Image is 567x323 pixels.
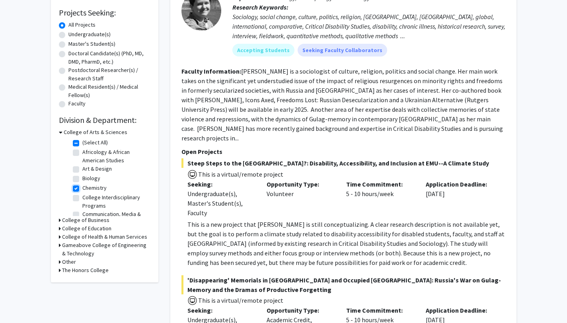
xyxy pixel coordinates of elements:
[267,179,334,189] p: Opportunity Type:
[426,179,493,189] p: Application Deadline:
[82,210,148,227] label: Communication, Media & Theatre Arts
[267,305,334,315] p: Opportunity Type:
[420,179,499,218] div: [DATE]
[197,296,283,304] span: This is a virtual/remote project
[62,258,76,266] h3: Other
[68,30,111,39] label: Undergraduate(s)
[340,179,420,218] div: 5 - 10 hours/week
[6,287,34,317] iframe: Chat
[187,305,255,315] p: Seeking:
[62,224,111,233] h3: College of Education
[59,8,150,18] h2: Projects Seeking:
[298,44,387,56] mat-chip: Seeking Faculty Collaborators
[64,128,127,136] h3: College of Arts & Sciences
[232,3,288,11] b: Research Keywords:
[62,233,147,241] h3: College of Health & Human Services
[59,115,150,125] h2: Division & Department:
[187,189,255,218] div: Undergraduate(s), Master's Student(s), Faculty
[68,40,115,48] label: Master's Student(s)
[82,148,148,165] label: Africology & African American Studies
[82,165,112,173] label: Art & Design
[68,21,95,29] label: All Projects
[181,275,505,294] span: 'Disappearing' Memorials in [GEOGRAPHIC_DATA] and Occupied [GEOGRAPHIC_DATA]: Russia's War on Gul...
[62,266,109,274] h3: The Honors College
[181,67,503,142] fg-read-more: [PERSON_NAME] is a sociologist of culture, religion, politics and social change. Her main work ta...
[68,99,86,108] label: Faculty
[82,193,148,210] label: College Interdisciplinary Programs
[187,220,505,267] p: This is a new project that [PERSON_NAME] is still conceptualizing. A clear research description i...
[62,216,109,224] h3: College of Business
[68,66,150,83] label: Postdoctoral Researcher(s) / Research Staff
[346,305,414,315] p: Time Commitment:
[62,241,150,258] h3: Gameabove College of Engineering & Technology
[82,138,108,147] label: (Select All)
[82,184,107,192] label: Chemistry
[261,179,340,218] div: Volunteer
[197,170,283,178] span: This is a virtual/remote project
[82,174,100,183] label: Biology
[232,12,505,41] div: Sociology, social change, culture, politics, religion, [GEOGRAPHIC_DATA], [GEOGRAPHIC_DATA], glob...
[426,305,493,315] p: Application Deadline:
[232,44,294,56] mat-chip: Accepting Students
[68,83,150,99] label: Medical Resident(s) / Medical Fellow(s)
[346,179,414,189] p: Time Commitment:
[68,49,150,66] label: Doctoral Candidate(s) (PhD, MD, DMD, PharmD, etc.)
[181,147,505,156] p: Open Projects
[181,158,505,168] span: Steep Steps to the [GEOGRAPHIC_DATA]?: Disability, Accessibility, and Inclusion at EMU--A Climate...
[181,67,241,75] b: Faculty Information:
[187,179,255,189] p: Seeking:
